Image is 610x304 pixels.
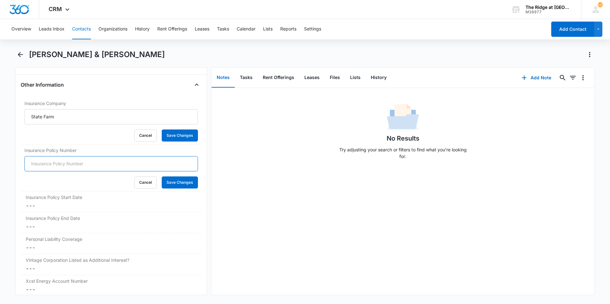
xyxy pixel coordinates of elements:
button: Rent Offerings [157,19,187,39]
button: Overview [11,19,31,39]
button: Tasks [217,19,229,39]
input: Insurance Company [24,109,198,124]
input: Insurance Policy Number [24,156,198,171]
button: Add Contact [551,22,594,37]
button: Leases [299,68,325,88]
button: Save Changes [162,176,198,188]
span: 122 [598,2,603,7]
dd: --- [26,286,197,293]
button: Search... [558,73,568,83]
button: Filters [568,73,578,83]
label: Insurance Policy Start Date [26,194,197,201]
button: History [135,19,150,39]
dd: --- [26,202,197,209]
div: notifications count [598,2,603,7]
dd: --- [26,223,197,230]
button: Rent Offerings [258,68,299,88]
button: Lists [263,19,273,39]
img: No Data [387,102,419,134]
button: Back [15,50,25,60]
button: Leads Inbox [39,19,64,39]
button: Settings [304,19,321,39]
div: Xcel Energy Account Number--- [21,275,202,296]
button: Save Changes [162,129,198,142]
h4: Other Information [21,81,64,89]
div: Personal Liability Coverage--- [21,233,202,254]
div: Vintage Corporation Listed as Additional Interest?--- [21,254,202,275]
button: Cancel [134,129,157,142]
div: Insurance Policy Start Date--- [21,191,202,212]
button: Files [325,68,345,88]
div: account id [525,10,572,14]
label: Insurance Company [24,100,198,107]
button: Cancel [134,176,157,188]
button: Calendar [237,19,255,39]
button: Reports [280,19,296,39]
h1: [PERSON_NAME] & [PERSON_NAME] [29,50,165,59]
label: Personal Liability Coverage [26,236,197,242]
label: Insurance Policy Number [24,147,198,154]
label: Insurance Policy End Date [26,215,197,221]
div: account name [525,5,572,10]
div: Insurance Policy End Date--- [21,212,202,233]
button: Contacts [72,19,91,39]
dd: --- [26,265,197,272]
button: Overflow Menu [578,73,588,83]
button: Leases [195,19,209,39]
button: Organizations [98,19,127,39]
button: Notes [212,68,235,88]
label: Vintage Corporation Listed as Additional Interest? [26,257,197,263]
dd: --- [26,244,197,251]
button: Close [192,80,202,90]
p: Try adjusting your search or filters to find what you’re looking for. [336,146,470,160]
h1: No Results [387,134,419,143]
button: Lists [345,68,366,88]
label: Xcel Energy Account Number [26,278,197,284]
button: Tasks [235,68,258,88]
button: Actions [585,50,595,60]
button: Add Note [515,70,558,85]
button: History [366,68,392,88]
span: CRM [49,6,62,12]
